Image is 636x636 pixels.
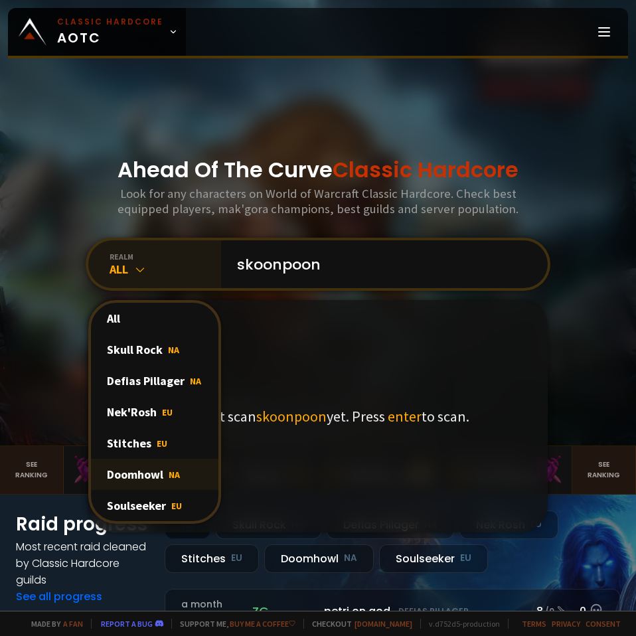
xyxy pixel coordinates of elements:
small: EU [231,552,242,565]
input: Search a character... [229,240,532,288]
a: Mak'Gora#2Rivench100 [64,446,191,494]
h1: Raid progress [16,511,149,538]
span: EU [157,437,167,449]
div: Doomhowl [91,459,218,490]
span: EU [171,500,182,512]
a: Privacy [552,619,580,629]
a: Seeranking [572,446,636,494]
h1: Ahead Of The Curve [118,154,518,186]
a: Terms [522,619,546,629]
span: NA [168,344,179,356]
span: Support me, [171,619,295,629]
small: Classic Hardcore [57,16,163,28]
a: a month agozgpetri on godDefias Pillager8 /90 [165,589,620,634]
a: [DOMAIN_NAME] [355,619,412,629]
h4: Most recent raid cleaned by Classic Hardcore guilds [16,538,149,588]
div: Defias Pillager [91,365,218,396]
div: Soulseeker [91,490,218,521]
div: All [91,303,218,334]
p: We didn't scan yet. Press to scan. [167,407,469,426]
div: Stitches [165,544,259,573]
div: Soulseeker [379,544,488,573]
a: Report a bug [101,619,153,629]
span: v. d752d5 - production [420,619,500,629]
a: Consent [586,619,621,629]
span: Checkout [303,619,412,629]
div: Mak'Gora [72,454,183,468]
div: Nek'Rosh [91,396,218,428]
a: See all progress [16,589,102,604]
div: Doomhowl [264,544,374,573]
h3: Look for any characters on World of Warcraft Classic Hardcore. Check best equipped players, mak'g... [96,186,541,216]
span: enter [388,407,422,426]
span: EU [162,406,173,418]
span: NA [169,469,180,481]
div: Skull Rock [91,334,218,365]
small: EU [460,552,471,565]
span: AOTC [57,16,163,48]
div: realm [110,252,221,262]
a: Buy me a coffee [230,619,295,629]
span: Made by [23,619,83,629]
span: Classic Hardcore [333,155,518,185]
div: All [110,262,221,277]
div: Stitches [91,428,218,459]
small: NA [344,552,357,565]
a: a fan [63,619,83,629]
span: skoonpoon [256,407,327,426]
span: NA [190,375,201,387]
a: Classic HardcoreAOTC [8,8,186,56]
